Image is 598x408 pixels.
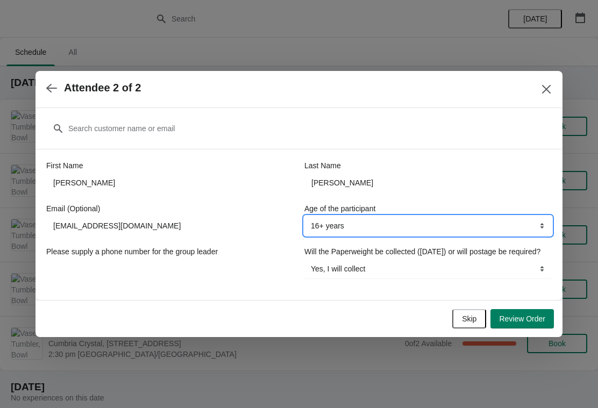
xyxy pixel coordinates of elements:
label: Please supply a phone number for the group leader [46,246,218,257]
label: Age of the participant [304,203,375,214]
label: First Name [46,160,83,171]
button: Close [537,80,556,99]
span: Review Order [499,314,545,323]
h2: Attendee 2 of 2 [64,82,141,94]
button: Skip [452,309,486,328]
input: Smith [304,173,552,192]
button: Review Order [490,309,554,328]
label: Last Name [304,160,341,171]
input: Enter your email [46,216,294,235]
input: Search customer name or email [68,119,552,138]
span: Skip [462,314,476,323]
input: John [46,173,294,192]
label: Will the Paperweight be collected ([DATE]) or will postage be required? [304,246,540,257]
label: Email (Optional) [46,203,100,214]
